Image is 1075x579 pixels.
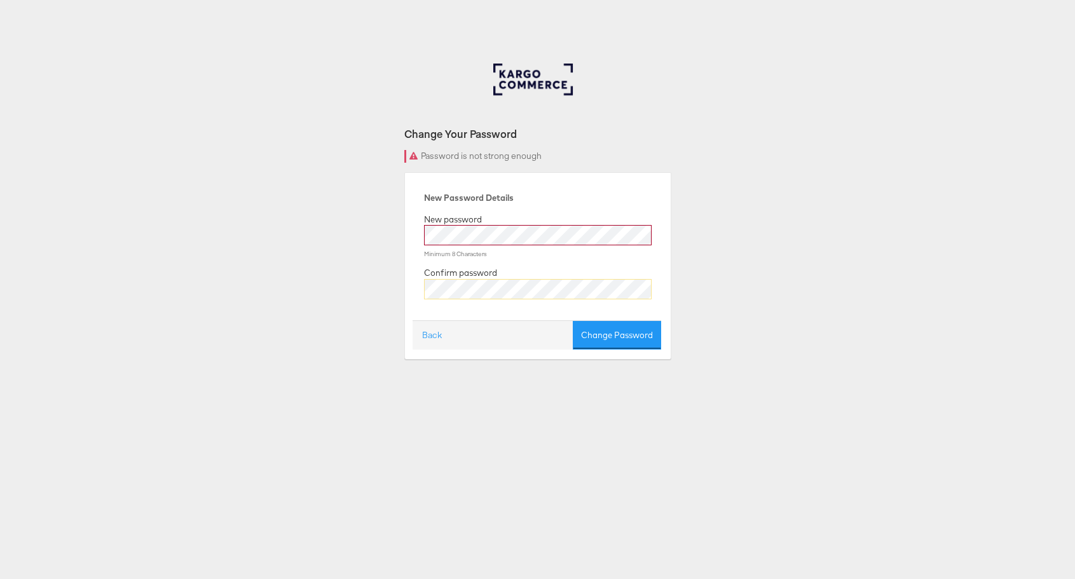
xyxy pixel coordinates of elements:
[573,321,661,350] button: Change Password
[424,267,497,279] label: Confirm password
[424,192,652,204] div: New Password Details
[404,150,671,163] li: Password is not strong enough
[424,214,482,226] label: New password
[424,250,487,258] small: Minimum 8 Characters
[422,329,442,341] a: Back
[404,126,671,141] div: Change Your Password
